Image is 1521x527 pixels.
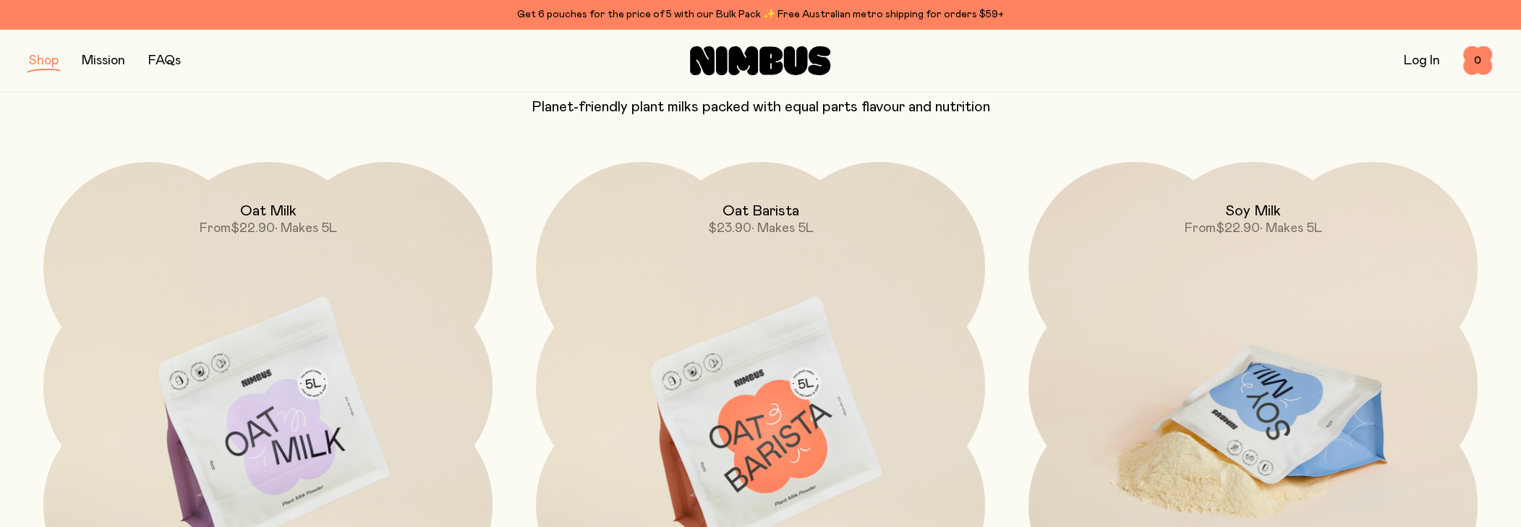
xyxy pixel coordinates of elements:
[82,54,125,67] a: Mission
[275,222,337,235] span: • Makes 5L
[240,202,297,220] h2: Oat Milk
[1216,222,1260,235] span: $22.90
[1404,54,1440,67] a: Log In
[723,202,799,220] h2: Oat Barista
[1225,202,1281,220] h2: Soy Milk
[29,98,1492,116] p: Planet-friendly plant milks packed with equal parts flavour and nutrition
[1260,222,1322,235] span: • Makes 5L
[148,54,181,67] a: FAQs
[708,222,751,235] span: $23.90
[200,222,231,235] span: From
[29,6,1492,23] div: Get 6 pouches for the price of 5 with our Bulk Pack ✨ Free Australian metro shipping for orders $59+
[751,222,814,235] span: • Makes 5L
[1185,222,1216,235] span: From
[231,222,275,235] span: $22.90
[1463,46,1492,75] button: 0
